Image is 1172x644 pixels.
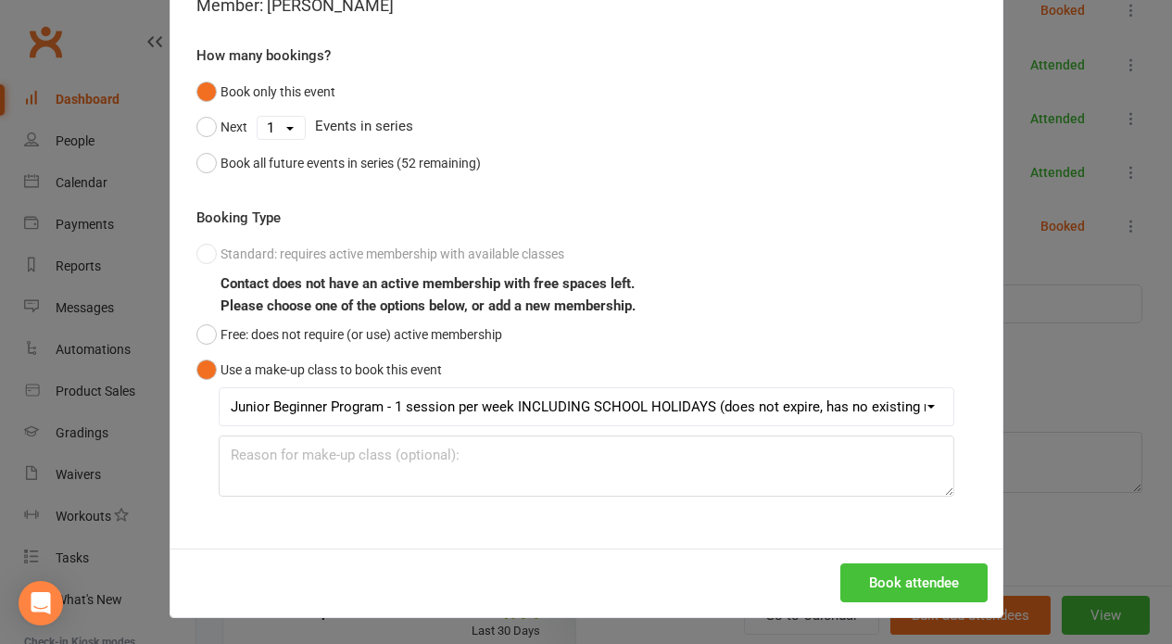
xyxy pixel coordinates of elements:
div: Open Intercom Messenger [19,581,63,625]
button: Next [196,109,247,145]
label: How many bookings? [196,44,331,67]
button: Book only this event [196,74,335,109]
div: Events in series [196,109,977,145]
div: Book all future events in series (52 remaining) [221,153,481,173]
button: Free: does not require (or use) active membership [196,317,502,352]
button: Book all future events in series (52 remaining) [196,145,481,181]
b: Contact does not have an active membership with free spaces left. [221,275,635,292]
b: Please choose one of the options below, or add a new membership. [221,297,636,314]
button: Book attendee [840,563,988,602]
button: Use a make-up class to book this event [196,352,442,387]
label: Booking Type [196,207,281,229]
